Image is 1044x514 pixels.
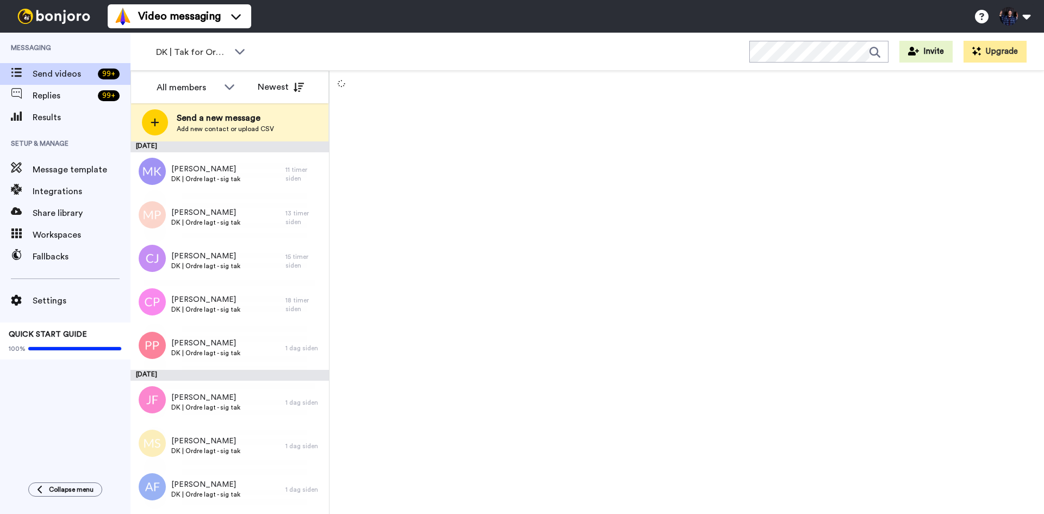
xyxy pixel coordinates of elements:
div: 99 + [98,90,120,101]
div: 1 dag siden [285,485,324,494]
div: 99 + [98,69,120,79]
img: cj.png [139,245,166,272]
img: pp.png [139,332,166,359]
span: DK | Ordre lagt - sig tak [171,349,240,357]
span: DK | Ordre lagt - sig tak [171,218,240,227]
img: bj-logo-header-white.svg [13,9,95,24]
span: [PERSON_NAME] [171,436,240,447]
span: Message template [33,163,130,176]
span: DK | Tak for Ordre [156,46,229,59]
span: Add new contact or upload CSV [177,125,274,133]
div: 1 dag siden [285,344,324,352]
span: Fallbacks [33,250,130,263]
span: Integrations [33,185,130,198]
div: 15 timer siden [285,252,324,270]
span: QUICK START GUIDE [9,331,87,338]
span: [PERSON_NAME] [171,294,240,305]
div: All members [157,81,219,94]
img: jf.png [139,386,166,413]
div: 13 timer siden [285,209,324,226]
div: [DATE] [130,141,329,152]
div: 11 timer siden [285,165,324,183]
img: cp.png [139,288,166,315]
button: Newest [250,76,312,98]
button: Collapse menu [28,482,102,497]
img: vm-color.svg [114,8,132,25]
span: Settings [33,294,130,307]
span: [PERSON_NAME] [171,479,240,490]
button: Invite [899,41,953,63]
span: DK | Ordre lagt - sig tak [171,490,240,499]
img: mp.png [139,201,166,228]
span: Send videos [33,67,94,80]
div: 1 dag siden [285,442,324,450]
span: [PERSON_NAME] [171,251,240,262]
span: DK | Ordre lagt - sig tak [171,305,240,314]
span: Collapse menu [49,485,94,494]
span: DK | Ordre lagt - sig tak [171,175,240,183]
span: DK | Ordre lagt - sig tak [171,403,240,412]
button: Upgrade [964,41,1027,63]
span: [PERSON_NAME] [171,392,240,403]
img: af.png [139,473,166,500]
span: Video messaging [138,9,221,24]
span: [PERSON_NAME] [171,207,240,218]
div: 1 dag siden [285,398,324,407]
span: 100% [9,344,26,353]
span: Send a new message [177,112,274,125]
span: [PERSON_NAME] [171,338,240,349]
img: ms.png [139,430,166,457]
span: Share library [33,207,130,220]
div: 18 timer siden [285,296,324,313]
span: Workspaces [33,228,130,241]
img: mk.png [139,158,166,185]
span: Results [33,111,130,124]
span: DK | Ordre lagt - sig tak [171,262,240,270]
span: [PERSON_NAME] [171,164,240,175]
div: [DATE] [130,370,329,381]
span: DK | Ordre lagt - sig tak [171,447,240,455]
span: Replies [33,89,94,102]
